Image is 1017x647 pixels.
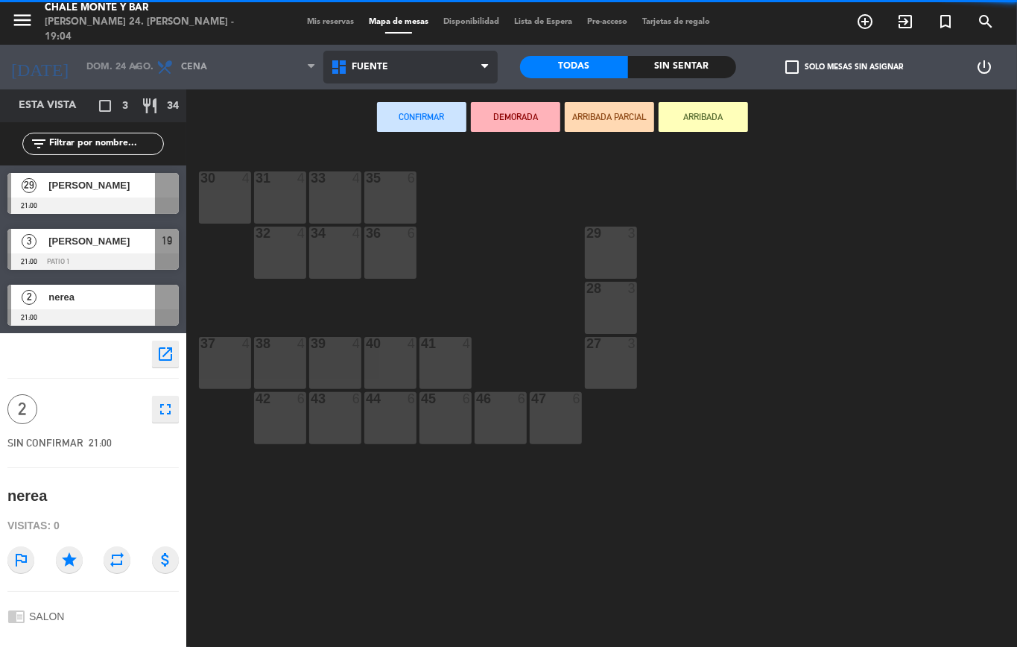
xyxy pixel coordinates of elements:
[7,97,107,115] div: Esta vista
[7,546,34,573] i: outlined_flag
[181,62,207,72] span: Cena
[937,13,954,31] i: turned_in_not
[7,437,83,449] span: SIN CONFIRMAR
[297,392,306,405] div: 6
[785,60,903,74] label: Solo mesas sin asignar
[352,62,388,72] span: FUENTE
[141,97,159,115] i: restaurant
[408,171,416,185] div: 6
[352,171,361,185] div: 4
[977,13,995,31] i: search
[104,546,130,573] i: repeat
[520,56,628,78] div: Todas
[29,610,64,622] span: SALON
[45,15,243,44] div: [PERSON_NAME] 24. [PERSON_NAME] - 19:04
[366,337,367,350] div: 40
[242,171,251,185] div: 4
[200,337,201,350] div: 37
[122,98,128,115] span: 3
[628,337,637,350] div: 3
[200,171,201,185] div: 30
[580,18,635,26] span: Pre-acceso
[573,392,582,405] div: 6
[162,232,172,250] span: 19
[565,102,654,132] button: ARRIBADA PARCIAL
[586,227,587,240] div: 29
[7,484,47,508] div: nerea
[408,227,416,240] div: 6
[463,337,472,350] div: 4
[96,97,114,115] i: crop_square
[975,58,993,76] i: power_settings_new
[436,18,507,26] span: Disponibilidad
[300,18,361,26] span: Mis reservas
[297,337,306,350] div: 4
[30,135,48,153] i: filter_list
[659,102,748,132] button: ARRIBADA
[48,177,155,193] span: [PERSON_NAME]
[408,392,416,405] div: 6
[156,345,174,363] i: open_in_new
[377,102,466,132] button: Confirmar
[628,282,637,295] div: 3
[152,396,179,423] button: fullscreen
[366,392,367,405] div: 44
[152,341,179,367] button: open_in_new
[352,392,361,405] div: 6
[586,282,587,295] div: 28
[421,337,422,350] div: 41
[11,9,34,31] i: menu
[352,337,361,350] div: 4
[531,392,532,405] div: 47
[518,392,527,405] div: 6
[297,227,306,240] div: 4
[127,58,145,76] i: arrow_drop_down
[471,102,560,132] button: DEMORADA
[856,13,874,31] i: add_circle_outline
[586,337,587,350] div: 27
[48,136,163,152] input: Filtrar por nombre...
[408,337,416,350] div: 4
[89,437,112,449] span: 21:00
[507,18,580,26] span: Lista de Espera
[22,178,37,193] span: 29
[152,546,179,573] i: attach_money
[22,234,37,249] span: 3
[11,9,34,37] button: menu
[7,513,179,539] div: Visitas: 0
[421,392,422,405] div: 45
[628,56,736,78] div: Sin sentar
[361,18,436,26] span: Mapa de mesas
[7,394,37,424] span: 2
[297,171,306,185] div: 4
[7,607,25,625] i: chrome_reader_mode
[22,290,37,305] span: 2
[366,227,367,240] div: 36
[476,392,477,405] div: 46
[366,171,367,185] div: 35
[352,227,361,240] div: 4
[463,392,472,405] div: 6
[48,289,155,305] span: nerea
[628,227,637,240] div: 3
[635,18,717,26] span: Tarjetas de regalo
[45,1,243,16] div: Chale Monte y Bar
[48,233,155,249] span: [PERSON_NAME]
[242,337,251,350] div: 4
[156,400,174,418] i: fullscreen
[785,60,799,74] span: check_box_outline_blank
[896,13,914,31] i: exit_to_app
[56,546,83,573] i: star
[167,98,179,115] span: 34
